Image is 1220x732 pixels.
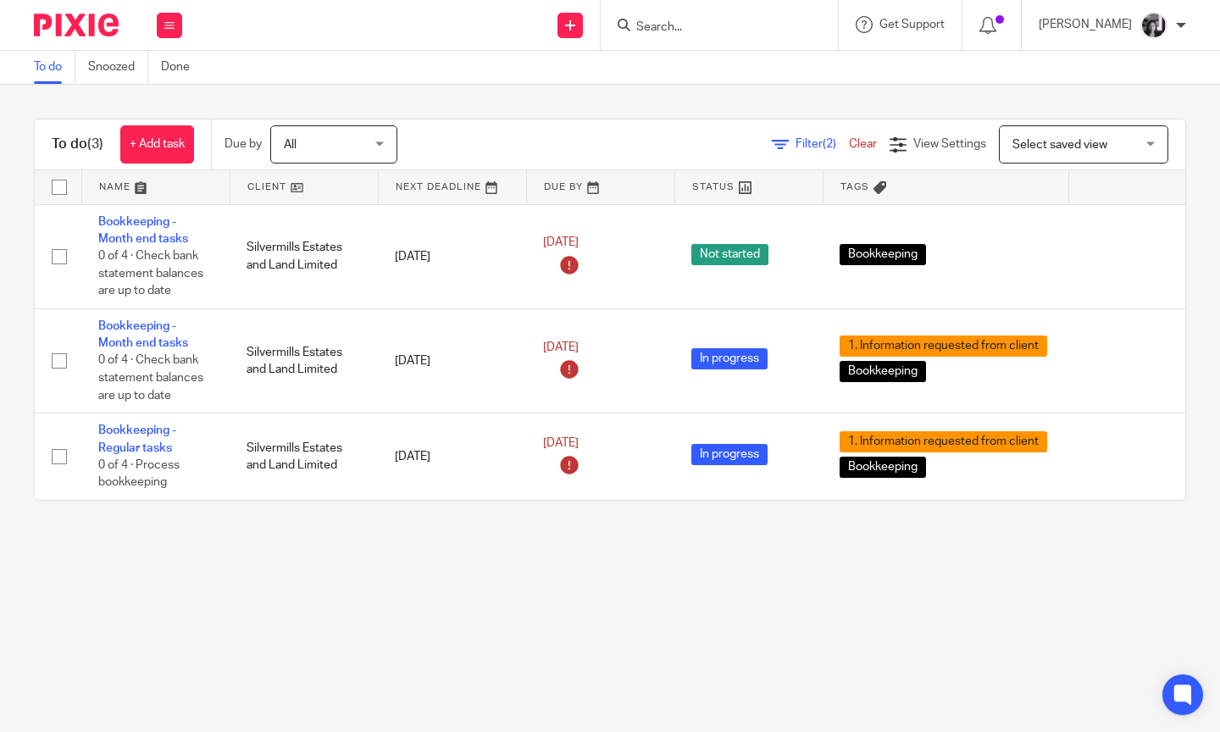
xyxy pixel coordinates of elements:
span: Filter [796,138,849,150]
span: 0 of 4 · Check bank statement balances are up to date [98,355,203,402]
span: 0 of 4 · Check bank statement balances are up to date [98,250,203,297]
span: 0 of 4 · Process bookkeeping [98,459,180,489]
a: Bookkeeping - Month end tasks [98,216,188,245]
span: Tags [840,182,869,191]
span: [DATE] [543,437,579,449]
span: View Settings [913,138,986,150]
span: 1. Information requested from client [840,431,1047,452]
a: Snoozed [88,51,148,84]
a: Bookkeeping - Regular tasks [98,424,176,453]
td: Silvermills Estates and Land Limited [230,413,378,500]
span: (2) [823,138,836,150]
span: In progress [691,444,768,465]
span: [DATE] [543,341,579,353]
td: Silvermills Estates and Land Limited [230,308,378,413]
img: Pixie [34,14,119,36]
span: All [284,139,297,151]
span: Bookkeeping [840,361,926,382]
span: Select saved view [1012,139,1107,151]
a: + Add task [120,125,194,164]
span: Bookkeeping [840,457,926,478]
td: Silvermills Estates and Land Limited [230,204,378,308]
p: [PERSON_NAME] [1039,16,1132,33]
input: Search [635,20,787,36]
img: IMG_7103.jpg [1140,12,1167,39]
span: [DATE] [543,237,579,249]
a: Bookkeeping - Month end tasks [98,320,188,349]
span: In progress [691,348,768,369]
span: (3) [87,137,103,151]
td: [DATE] [378,413,526,500]
h1: To do [52,136,103,153]
span: Bookkeeping [840,244,926,265]
a: Done [161,51,202,84]
td: [DATE] [378,308,526,413]
span: Not started [691,244,768,265]
span: 1. Information requested from client [840,335,1047,357]
a: To do [34,51,75,84]
span: Get Support [879,19,945,30]
td: [DATE] [378,204,526,308]
p: Due by [225,136,262,152]
a: Clear [849,138,877,150]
